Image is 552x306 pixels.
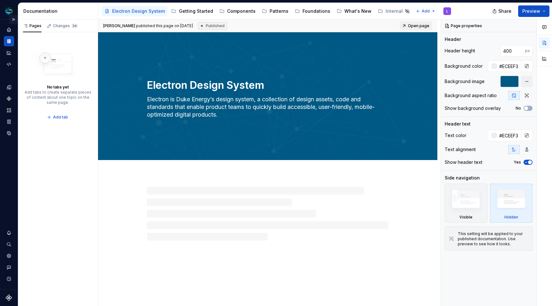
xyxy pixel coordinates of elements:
div: This setting will be applied to your published documentation. Use preview to see how it looks. [458,231,528,247]
div: Background aspect ratio [445,92,497,99]
button: Notifications [4,228,14,238]
div: Pages [23,23,42,28]
span: [PERSON_NAME] [103,23,135,28]
a: Components [4,94,14,104]
a: Patterns [259,6,291,16]
img: f6f21888-ac52-4431-a6ea-009a12e2bf23.png [5,7,13,15]
span: Open page [408,23,429,28]
div: Getting Started [179,8,213,14]
button: Search ⌘K [4,239,14,249]
button: Expand sidebar [9,15,18,24]
button: Preview [518,5,549,17]
div: Show background overlay [445,105,501,111]
div: Header [445,36,461,42]
div: Background image [445,78,485,85]
a: Analytics [4,48,14,58]
div: What's New [344,8,372,14]
label: Yes [514,160,521,165]
div: Patterns [270,8,288,14]
div: Hidden [504,215,518,220]
span: Add [422,9,430,14]
div: Changes [53,23,78,28]
div: Text color [445,132,466,139]
textarea: Electron Design System [146,78,387,93]
div: L [446,9,448,14]
a: Home [4,25,14,35]
span: 36 [71,23,78,28]
span: published this page on [DATE] [103,23,193,28]
input: Auto [497,130,521,141]
div: Hidden [490,184,533,223]
div: Background color [445,63,483,69]
a: Documentation [4,36,14,46]
a: Internal [375,6,412,16]
div: Side navigation [445,175,480,181]
a: Storybook stories [4,117,14,127]
div: Documentation [23,8,95,14]
a: Open page [400,21,432,30]
a: What's New [334,6,374,16]
a: Settings [4,251,14,261]
svg: Supernova Logo [6,295,12,301]
div: Header text [445,121,471,127]
div: Published [198,22,227,30]
a: Data sources [4,128,14,138]
button: Share [489,5,516,17]
textarea: Electron is Duke Energy’s design system, a collection of design assets, code and standards that e... [146,94,387,120]
button: Contact support [4,262,14,272]
span: Preview [522,8,540,14]
div: Visible [459,215,472,220]
div: Header height [445,48,475,54]
div: Add tabs to create separate pieces of content about one topic on the same page. [24,90,91,105]
a: Electron Design System [102,6,167,16]
div: Show header text [445,159,482,165]
p: px [525,48,530,53]
span: Share [498,8,511,14]
button: Add [414,7,438,16]
div: Visible [445,184,487,223]
div: Electron Design System [112,8,165,14]
input: Auto [497,60,521,72]
a: Getting Started [169,6,216,16]
a: Code automation [4,59,14,69]
div: Components [227,8,256,14]
div: Foundations [303,8,330,14]
div: Text alignment [445,146,476,153]
span: Add tab [53,115,68,120]
label: No [516,106,521,111]
a: Components [217,6,258,16]
a: Foundations [292,6,333,16]
div: Page tree [102,5,412,18]
a: Design tokens [4,82,14,92]
button: Add tab [45,113,71,122]
div: No tabs yet [47,85,69,90]
a: Assets [4,105,14,115]
input: Auto [501,45,525,57]
div: Internal [386,8,403,14]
